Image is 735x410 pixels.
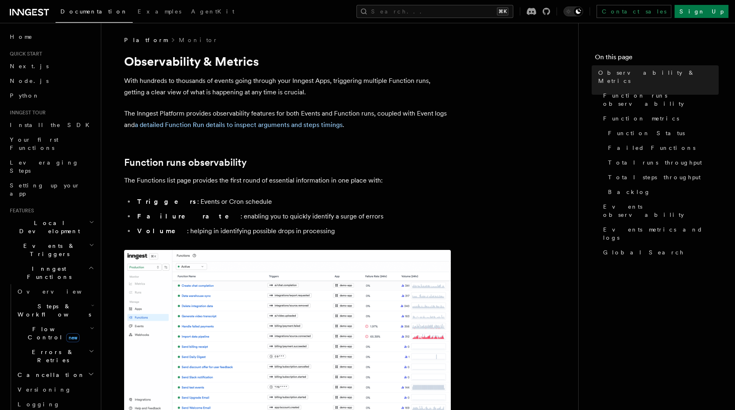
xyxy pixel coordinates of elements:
[7,51,42,57] span: Quick start
[135,121,343,129] a: a detailed Function Run details to inspect arguments and steps timings
[595,65,719,88] a: Observability & Metrics
[137,198,197,205] strong: Triggers
[608,158,702,167] span: Total runs throughput
[18,288,102,295] span: Overview
[10,33,33,41] span: Home
[124,157,247,168] a: Function runs observability
[497,7,508,16] kbd: ⌘K
[7,216,96,238] button: Local Development
[186,2,239,22] a: AgentKit
[7,238,96,261] button: Events & Triggers
[563,7,583,16] button: Toggle dark mode
[10,92,40,99] span: Python
[135,196,451,207] li: : Events or Cron schedule
[14,345,96,368] button: Errors & Retries
[14,371,85,379] span: Cancellation
[56,2,133,23] a: Documentation
[608,129,685,137] span: Function Status
[600,111,719,126] a: Function metrics
[603,248,684,256] span: Global Search
[133,2,186,22] a: Examples
[7,178,96,201] a: Setting up your app
[60,8,128,15] span: Documentation
[10,122,94,128] span: Install the SDK
[7,59,96,74] a: Next.js
[124,36,167,44] span: Platform
[137,212,241,220] strong: Failure rate
[10,136,58,151] span: Your first Functions
[605,185,719,199] a: Backlog
[605,155,719,170] a: Total runs throughput
[598,69,719,85] span: Observability & Metrics
[124,175,451,186] p: The Functions list page provides the first round of essential information in one place with:
[356,5,513,18] button: Search...⌘K
[137,227,187,235] strong: Volume
[7,118,96,132] a: Install the SDK
[14,368,96,382] button: Cancellation
[191,8,234,15] span: AgentKit
[7,88,96,103] a: Python
[10,63,49,69] span: Next.js
[14,348,89,364] span: Errors & Retries
[7,132,96,155] a: Your first Functions
[605,170,719,185] a: Total steps throughput
[600,199,719,222] a: Events observability
[600,88,719,111] a: Function runs observability
[605,140,719,155] a: Failed Functions
[608,173,701,181] span: Total steps throughput
[7,207,34,214] span: Features
[603,225,719,242] span: Events metrics and logs
[603,91,719,108] span: Function runs observability
[10,182,80,197] span: Setting up your app
[14,322,96,345] button: Flow Controlnew
[595,52,719,65] h4: On this page
[135,225,451,237] li: : helping in identifying possible drops in processing
[14,325,90,341] span: Flow Control
[138,8,181,15] span: Examples
[675,5,728,18] a: Sign Up
[600,222,719,245] a: Events metrics and logs
[7,265,88,281] span: Inngest Functions
[124,108,451,131] p: The Inngest Platform provides observability features for both Events and Function runs, coupled w...
[603,114,679,123] span: Function metrics
[18,386,71,393] span: Versioning
[7,242,89,258] span: Events & Triggers
[124,75,451,98] p: With hundreds to thousands of events going through your Inngest Apps, triggering multiple Functio...
[124,54,451,69] h1: Observability & Metrics
[7,155,96,178] a: Leveraging Steps
[179,36,218,44] a: Monitor
[135,211,451,222] li: : enabling you to quickly identify a surge of errors
[7,109,46,116] span: Inngest tour
[608,188,650,196] span: Backlog
[10,78,49,84] span: Node.js
[66,333,80,342] span: new
[600,245,719,260] a: Global Search
[7,261,96,284] button: Inngest Functions
[14,284,96,299] a: Overview
[603,203,719,219] span: Events observability
[597,5,671,18] a: Contact sales
[18,401,60,408] span: Logging
[608,144,695,152] span: Failed Functions
[7,74,96,88] a: Node.js
[14,299,96,322] button: Steps & Workflows
[14,382,96,397] a: Versioning
[10,159,79,174] span: Leveraging Steps
[7,219,89,235] span: Local Development
[7,29,96,44] a: Home
[605,126,719,140] a: Function Status
[14,302,91,319] span: Steps & Workflows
